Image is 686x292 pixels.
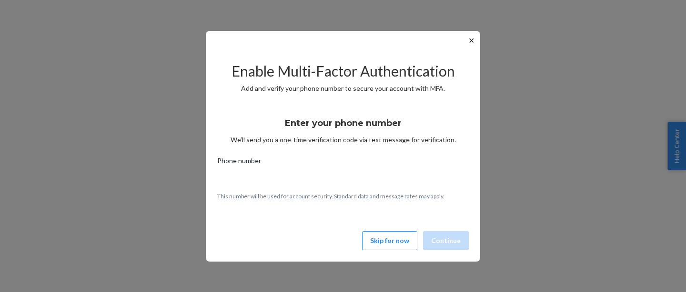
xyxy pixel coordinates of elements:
[217,84,469,93] p: Add and verify your phone number to secure your account with MFA.
[423,231,469,250] button: Continue
[217,192,469,200] p: This number will be used for account security. Standard data and message rates may apply.
[362,231,417,250] button: Skip for now
[466,35,476,46] button: ✕
[217,63,469,79] h2: Enable Multi-Factor Authentication
[217,156,261,169] span: Phone number
[285,117,402,129] h3: Enter your phone number
[217,109,469,145] div: We’ll send you a one-time verification code via text message for verification.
